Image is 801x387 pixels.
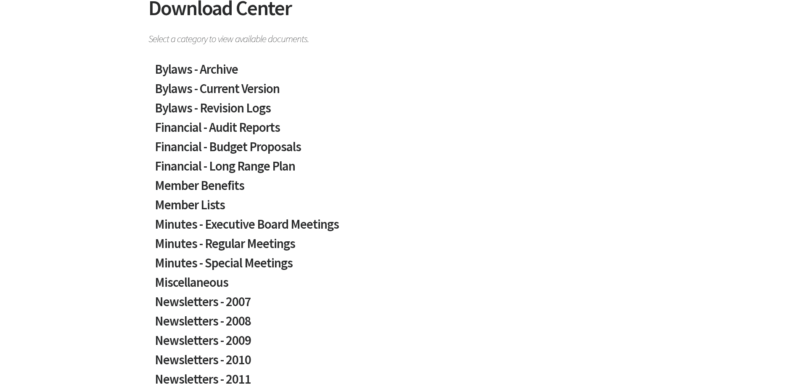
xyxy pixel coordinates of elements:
a: Minutes - Regular Meetings [155,237,647,256]
a: Financial - Long Range Plan [155,160,647,179]
a: Member Benefits [155,179,647,198]
a: Newsletters - 2009 [155,334,647,353]
a: Financial - Budget Proposals [155,140,647,160]
a: Member Lists [155,198,647,218]
a: Newsletters - 2007 [155,295,647,315]
a: Minutes - Special Meetings [155,256,647,276]
a: Miscellaneous [155,276,647,295]
a: Minutes - Executive Board Meetings [155,218,647,237]
a: Financial - Audit Reports [155,121,647,140]
a: Bylaws - Revision Logs [155,101,647,121]
span: Select a category to view available documents. [148,29,653,44]
a: Bylaws - Current Version [155,82,647,101]
a: Newsletters - 2008 [155,315,647,334]
a: Newsletters - 2010 [155,353,647,373]
a: Bylaws - Archive [155,63,647,82]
